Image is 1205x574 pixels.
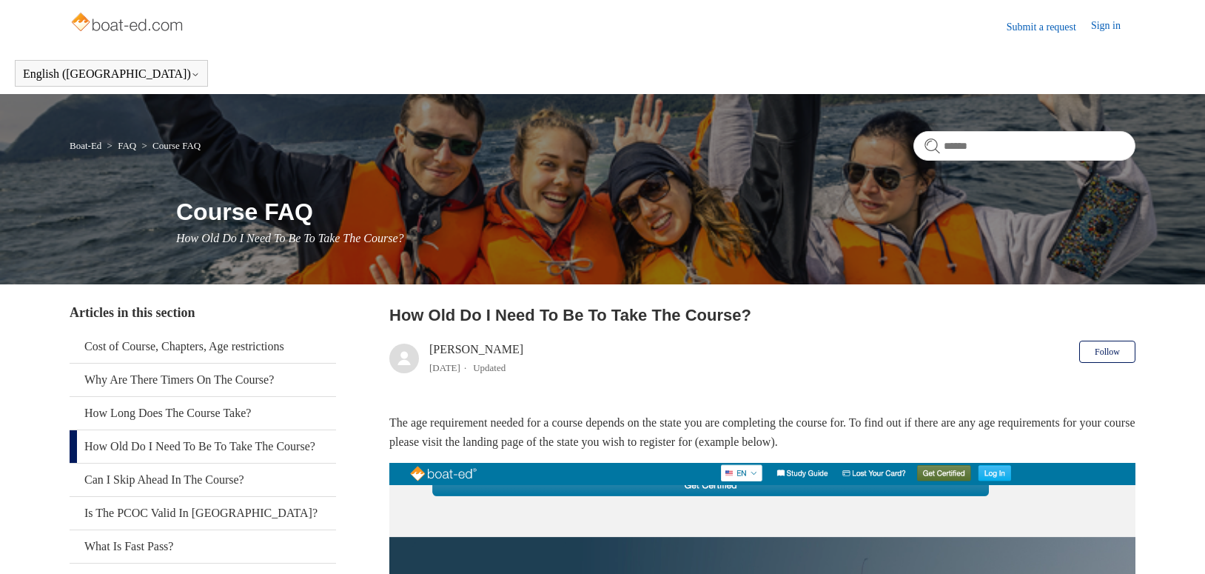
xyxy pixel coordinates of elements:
[429,341,523,376] div: [PERSON_NAME]
[70,430,336,463] a: How Old Do I Need To Be To Take The Course?
[1155,524,1194,563] div: Live chat
[138,140,201,151] li: Course FAQ
[70,364,336,396] a: Why Are There Timers On The Course?
[70,397,336,430] a: How Long Does The Course Take?
[118,140,136,151] a: FAQ
[913,131,1135,161] input: Search
[1091,18,1135,36] a: Sign in
[70,330,336,363] a: Cost of Course, Chapters, Age restrictions
[389,413,1135,451] p: The age requirement needed for a course depends on the state you are completing the course for. T...
[104,140,139,151] li: FAQ
[70,464,336,496] a: Can I Skip Ahead In The Course?
[70,497,336,530] a: Is The PCOC Valid In [GEOGRAPHIC_DATA]?
[70,305,195,320] span: Articles in this section
[176,232,404,244] span: How Old Do I Need To Be To Take The Course?
[389,303,1135,327] h2: How Old Do I Need To Be To Take The Course?
[176,194,1135,230] h1: Course FAQ
[70,530,336,563] a: What Is Fast Pass?
[70,9,187,39] img: Boat-Ed Help Center home page
[1079,341,1135,363] button: Follow Article
[152,140,201,151] a: Course FAQ
[473,362,506,373] li: Updated
[23,67,200,81] button: English ([GEOGRAPHIC_DATA])
[429,362,460,373] time: 05/14/2024, 15:09
[70,140,104,151] li: Boat-Ed
[1007,19,1091,35] a: Submit a request
[70,140,101,151] a: Boat-Ed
